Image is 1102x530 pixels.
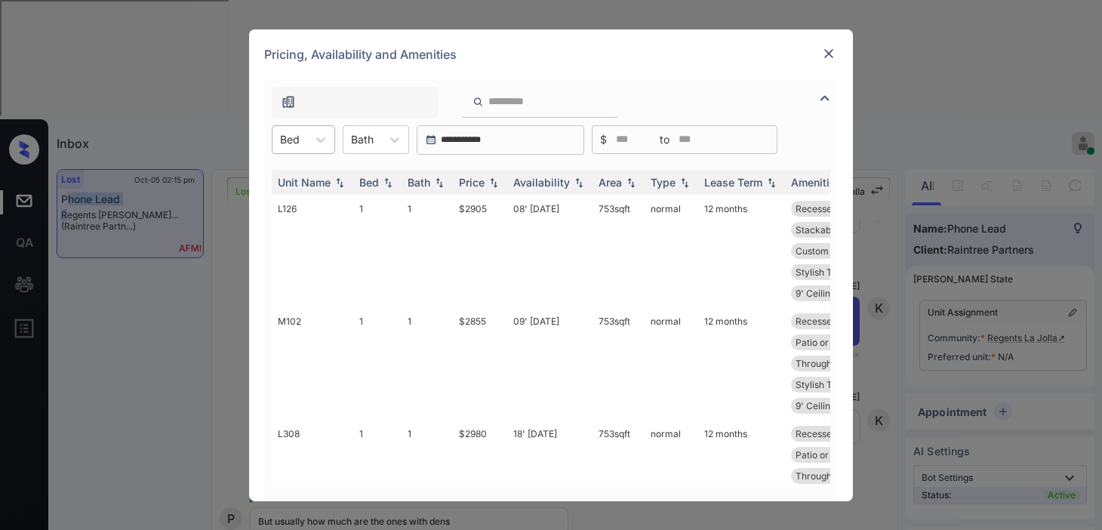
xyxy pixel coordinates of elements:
[796,449,867,461] span: Patio or Balcon...
[796,203,870,214] span: Recessed Ceilin...
[796,316,870,327] span: Recessed Ceilin...
[651,176,676,189] div: Type
[796,379,863,390] span: Stylish Tile Ba...
[796,470,873,482] span: Throughout Plan...
[359,176,379,189] div: Bed
[278,176,331,189] div: Unit Name
[513,176,570,189] div: Availability
[821,46,836,61] img: close
[645,195,698,307] td: normal
[660,131,670,148] span: to
[507,307,593,420] td: 09' [DATE]
[408,176,430,189] div: Bath
[402,195,453,307] td: 1
[593,195,645,307] td: 753 sqft
[353,307,402,420] td: 1
[353,195,402,307] td: 1
[698,195,785,307] td: 12 months
[507,195,593,307] td: 08' [DATE]
[704,176,762,189] div: Lease Term
[816,89,834,107] img: icon-zuma
[796,428,870,439] span: Recessed Ceilin...
[796,400,840,411] span: 9' Ceilings
[473,95,484,109] img: icon-zuma
[571,177,586,187] img: sorting
[796,267,863,278] span: Stylish Tile Ba...
[645,307,698,420] td: normal
[281,94,296,109] img: icon-zuma
[796,245,869,257] span: Custom Cabinets
[380,177,396,187] img: sorting
[453,307,507,420] td: $2855
[796,288,840,299] span: 9' Ceilings
[796,358,873,369] span: Throughout Plan...
[459,176,485,189] div: Price
[677,177,692,187] img: sorting
[486,177,501,187] img: sorting
[764,177,779,187] img: sorting
[272,307,353,420] td: M102
[593,307,645,420] td: 753 sqft
[272,195,353,307] td: L126
[791,176,842,189] div: Amenities
[432,177,447,187] img: sorting
[796,224,876,236] span: Stackable Washe...
[698,307,785,420] td: 12 months
[332,177,347,187] img: sorting
[453,195,507,307] td: $2905
[402,307,453,420] td: 1
[600,131,607,148] span: $
[249,29,853,79] div: Pricing, Availability and Amenities
[599,176,622,189] div: Area
[623,177,639,187] img: sorting
[796,337,867,348] span: Patio or Balcon...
